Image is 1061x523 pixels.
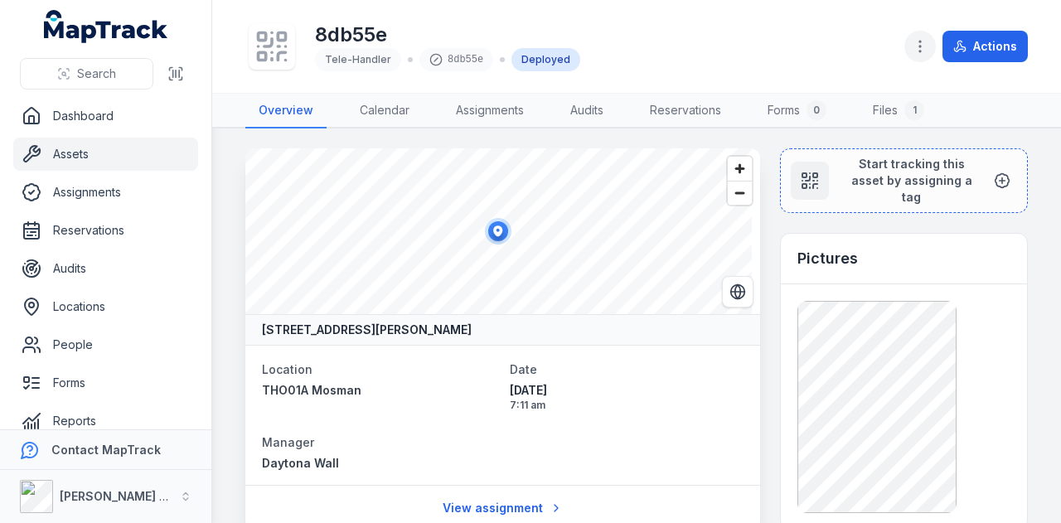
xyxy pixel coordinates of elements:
[245,148,752,314] canvas: Map
[510,399,744,412] span: 7:11 am
[44,10,168,43] a: MapTrack
[942,31,1028,62] button: Actions
[13,366,198,400] a: Forms
[13,138,198,171] a: Assets
[13,290,198,323] a: Locations
[860,94,937,128] a: Files1
[245,94,327,128] a: Overview
[510,382,744,412] time: 29/08/2025, 7:11:42 am
[419,48,493,71] div: 8db55e
[637,94,734,128] a: Reservations
[325,53,391,65] span: Tele-Handler
[13,176,198,209] a: Assignments
[262,362,312,376] span: Location
[754,94,840,128] a: Forms0
[13,252,198,285] a: Audits
[722,276,753,308] button: Switch to Satellite View
[728,181,752,205] button: Zoom out
[510,362,537,376] span: Date
[13,99,198,133] a: Dashboard
[262,455,497,472] a: Daytona Wall
[13,328,198,361] a: People
[780,148,1028,213] button: Start tracking this asset by assigning a tag
[510,382,744,399] span: [DATE]
[13,214,198,247] a: Reservations
[77,65,116,82] span: Search
[60,489,196,503] strong: [PERSON_NAME] Group
[904,100,924,120] div: 1
[842,156,981,206] span: Start tracking this asset by assigning a tag
[51,443,161,457] strong: Contact MapTrack
[13,404,198,438] a: Reports
[315,22,580,48] h1: 8db55e
[262,382,497,399] a: THO01A Mosman
[20,58,153,90] button: Search
[262,435,314,449] span: Manager
[557,94,617,128] a: Audits
[262,383,361,397] span: THO01A Mosman
[807,100,826,120] div: 0
[511,48,580,71] div: Deployed
[262,322,472,338] strong: [STREET_ADDRESS][PERSON_NAME]
[443,94,537,128] a: Assignments
[346,94,423,128] a: Calendar
[728,157,752,181] button: Zoom in
[797,247,858,270] h3: Pictures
